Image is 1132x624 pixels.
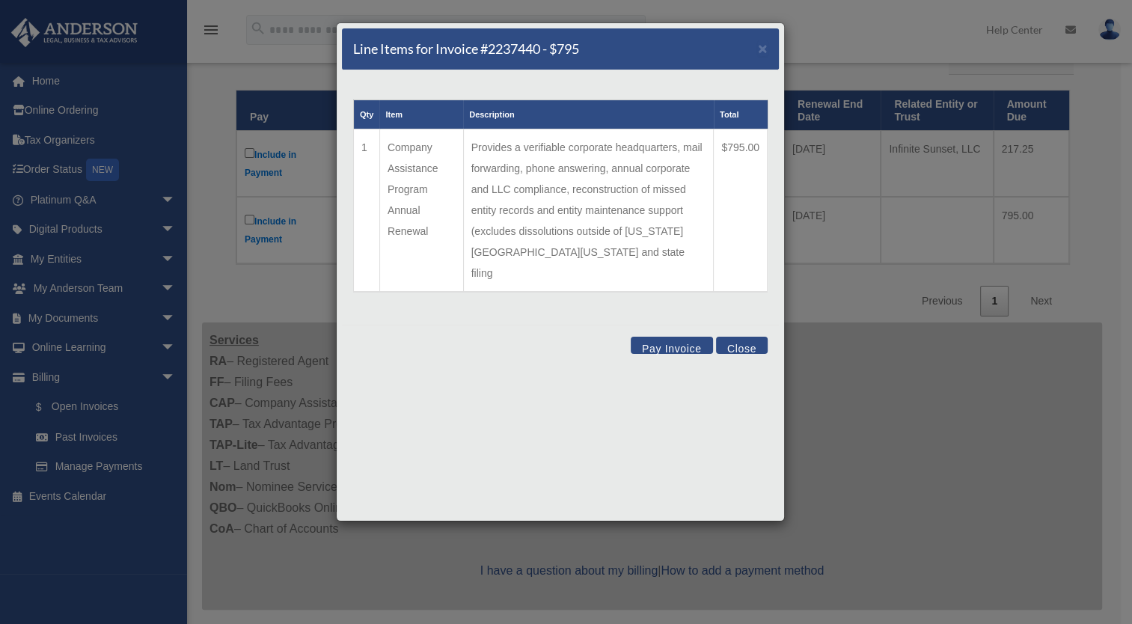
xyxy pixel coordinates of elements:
[714,129,768,293] td: $795.00
[463,129,714,293] td: Provides a verifiable corporate headquarters, mail forwarding, phone answering, annual corporate ...
[631,337,713,354] button: Pay Invoice
[463,100,714,129] th: Description
[354,129,380,293] td: 1
[714,100,768,129] th: Total
[758,40,768,56] button: Close
[379,100,463,129] th: Item
[716,337,768,354] button: Close
[354,100,380,129] th: Qty
[379,129,463,293] td: Company Assistance Program Annual Renewal
[353,40,579,58] h5: Line Items for Invoice #2237440 - $795
[758,40,768,57] span: ×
